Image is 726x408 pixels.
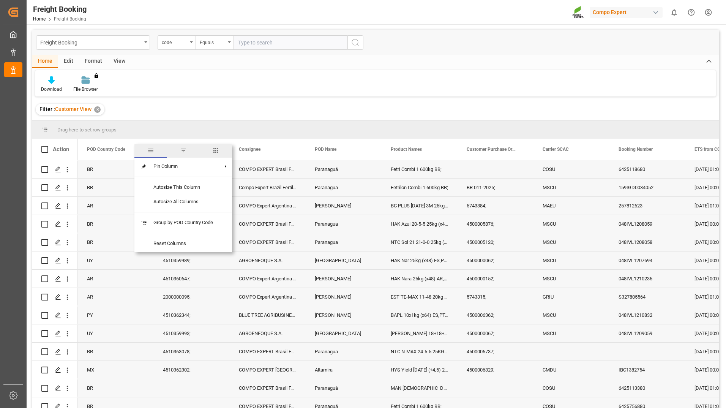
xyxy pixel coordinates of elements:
[32,270,78,288] div: Press SPACE to select this row.
[382,197,458,215] div: BC PLUS [DATE] 3M 25kg (x42) INT;
[533,306,609,324] div: MSCU
[32,197,78,215] div: Press SPACE to select this row.
[306,251,382,269] div: [GEOGRAPHIC_DATA]
[458,306,533,324] div: 4500006362;
[230,379,306,397] div: COMPO EXPERT Brasil Fert. Ltda, CE_BRASIL
[78,306,154,324] div: PY
[158,35,196,50] button: open menu
[382,361,458,379] div: HYS Yield [DATE] (+4,5) 25kg (x48) MX;
[78,215,154,233] div: BR
[230,197,306,215] div: COMPO Expert Argentina SRL, Producto Elabora
[609,197,685,215] div: 257812623
[306,270,382,288] div: [PERSON_NAME]
[609,160,685,178] div: 6425118680
[147,159,219,174] span: Pin Column
[230,233,306,251] div: COMPO EXPERT Brasil Fert. Ltda
[32,160,78,179] div: Press SPACE to select this row.
[533,379,609,397] div: COSU
[458,251,533,269] div: 4500000062;
[533,160,609,178] div: COSU
[78,160,154,178] div: BR
[33,16,46,22] a: Home
[78,361,154,379] div: MX
[78,324,154,342] div: UY
[306,197,382,215] div: [PERSON_NAME]
[609,288,685,306] div: S327805564
[458,270,533,288] div: 4500000152;
[32,179,78,197] div: Press SPACE to select this row.
[154,306,230,324] div: 4510362344;
[306,379,382,397] div: Paranaguá
[78,288,154,306] div: AR
[32,343,78,361] div: Press SPACE to select this row.
[609,251,685,269] div: 048IVL1207694
[154,324,230,342] div: 4510359993;
[382,215,458,233] div: HAK Azul 20-5-5 25kg (x48) BR;
[134,144,167,158] span: general
[39,106,55,112] span: Filter :
[33,3,87,15] div: Freight Booking
[306,179,382,196] div: Paranagua
[533,215,609,233] div: MSCU
[315,147,336,152] span: POD Name
[32,379,78,397] div: Press SPACE to select this row.
[533,288,609,306] div: GRIU
[306,343,382,361] div: Paranagua
[230,324,306,342] div: AGROENFOQUE S.A.
[590,5,666,19] button: Compo Expert
[306,306,382,324] div: [PERSON_NAME]
[58,55,79,68] div: Edit
[147,180,219,195] span: Autosize This Column
[32,324,78,343] div: Press SPACE to select this row.
[533,324,609,342] div: MSCU
[382,251,458,269] div: HAK Nar 25kg (x48) ES,PT,FR,DE,IT MSE UN;
[382,179,458,196] div: Fetrilon Combi 1 600kg BB;
[41,86,62,93] div: Download
[55,106,92,112] span: Customer View
[458,361,533,379] div: 4500006329;
[382,324,458,342] div: [PERSON_NAME] 18+18+18 25kg (x48) WW;
[666,4,683,21] button: show 0 new notifications
[154,343,230,361] div: 4510363078;
[609,179,685,196] div: 159IGD0034052
[154,251,230,269] div: 4510359989;
[533,361,609,379] div: CMDU
[108,55,131,68] div: View
[32,55,58,68] div: Home
[458,288,533,306] div: 5743315;
[196,35,234,50] button: open menu
[78,233,154,251] div: BR
[533,251,609,269] div: MSCU
[533,270,609,288] div: MSCU
[306,160,382,178] div: Paranaguá
[200,37,226,46] div: Equals
[306,361,382,379] div: Altamira
[467,147,518,152] span: Customer Purchase Order Numbers
[609,215,685,233] div: 048IVL1208059
[230,306,306,324] div: BLUE TREE AGRIBUSINESS S.A. (BTA)
[230,160,306,178] div: COMPO EXPERT Brasil Fert. Ltda, CE_BRASIL
[230,251,306,269] div: AGROENFOQUE S.A.
[239,147,260,152] span: Consignee
[167,144,200,158] span: filter
[32,306,78,324] div: Press SPACE to select this row.
[382,288,458,306] div: EST TE-MAX 11-48 20kg (x45) ES, PT MTO;
[609,379,685,397] div: 6425113380
[609,306,685,324] div: 048IVL1210832
[458,197,533,215] div: 5743384;
[306,215,382,233] div: Paranagua
[533,233,609,251] div: MSCU
[79,55,108,68] div: Format
[234,35,347,50] input: Type to search
[78,197,154,215] div: AR
[683,4,700,21] button: Help Center
[78,179,154,196] div: BR
[533,197,609,215] div: MAEU
[154,270,230,288] div: 4510360647;
[458,233,533,251] div: 4500005120;
[32,288,78,306] div: Press SPACE to select this row.
[36,35,150,50] button: open menu
[78,343,154,361] div: BR
[458,179,533,196] div: BR 011-2025;
[154,361,230,379] div: 4510362302;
